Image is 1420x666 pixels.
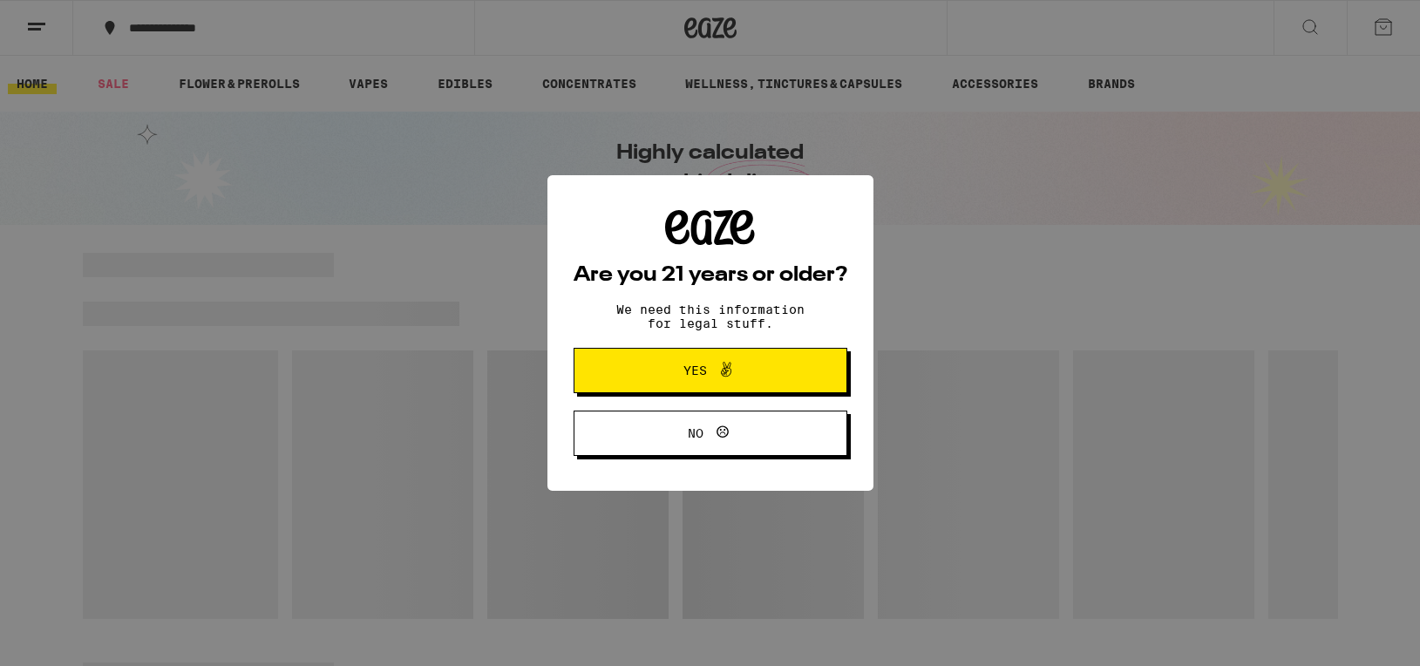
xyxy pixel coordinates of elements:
[601,302,819,330] p: We need this information for legal stuff.
[10,12,126,26] span: Hi. Need any help?
[688,427,703,439] span: No
[574,411,847,456] button: No
[574,265,847,286] h2: Are you 21 years or older?
[574,348,847,393] button: Yes
[683,364,707,377] span: Yes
